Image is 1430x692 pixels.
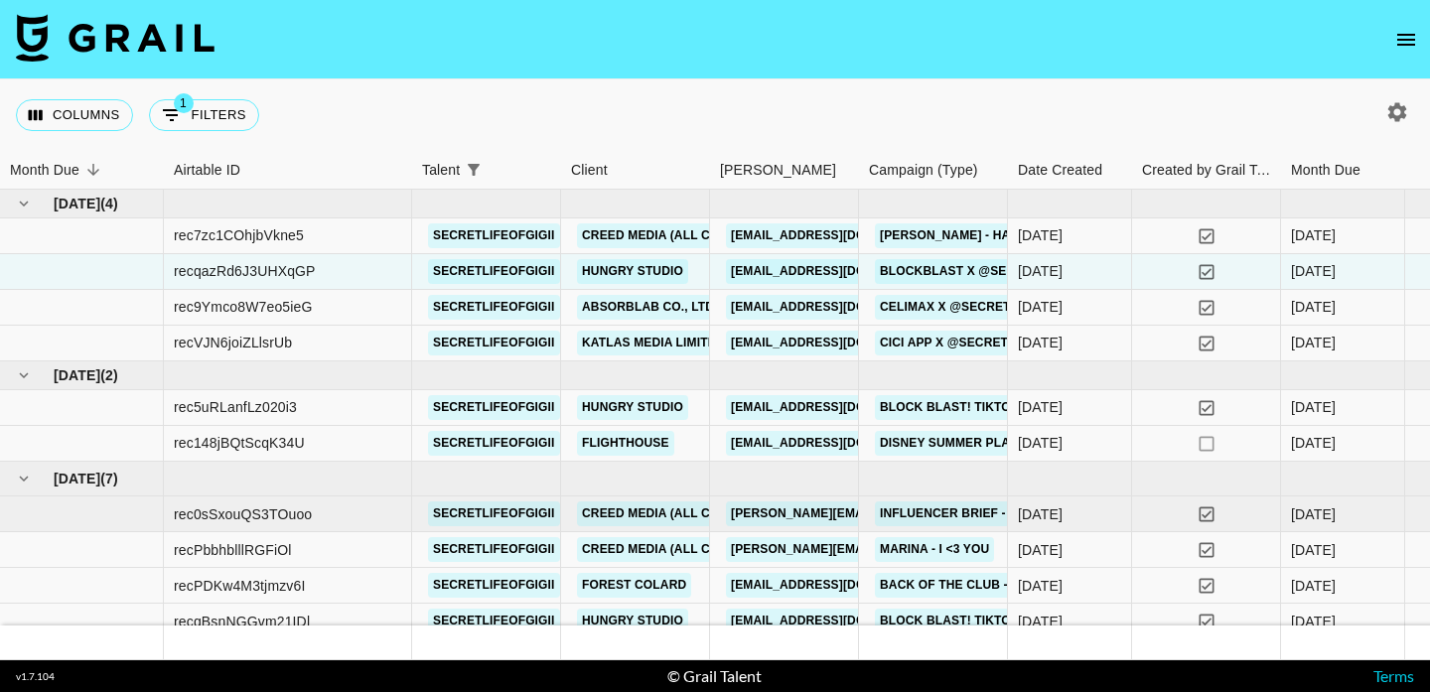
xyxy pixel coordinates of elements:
div: recPbbhblllRGFiOl [174,540,291,560]
div: Month Due [10,151,79,190]
a: [PERSON_NAME] - hardheaded [875,223,1084,248]
div: Jul '25 [1291,612,1336,631]
div: rec0sSxouQS3TOuoo [174,504,312,524]
span: ( 2 ) [100,365,118,385]
a: secretlifeofgigii [428,331,560,355]
div: Sep '25 [1291,297,1336,317]
div: Jul '25 [1291,540,1336,560]
div: Talent [422,151,460,190]
div: Campaign (Type) [859,151,1008,190]
a: CiCi App x @secretlifeofgigii [875,331,1085,355]
a: [EMAIL_ADDRESS][DOMAIN_NAME] [726,609,948,633]
span: ( 7 ) [100,469,118,488]
a: [PERSON_NAME][EMAIL_ADDRESS][DOMAIN_NAME] [726,537,1050,562]
a: Hungry Studio [577,609,688,633]
button: hide children [10,465,38,492]
div: Airtable ID [164,151,412,190]
div: Sep '25 [1291,261,1336,281]
a: secretlifeofgigii [428,609,560,633]
div: 20/08/2025 [1018,397,1063,417]
div: 24/07/2025 [1018,504,1063,524]
div: [PERSON_NAME] [720,151,836,190]
div: rec9Ymco8W7eo5ieG [174,297,313,317]
a: [EMAIL_ADDRESS][DOMAIN_NAME] [726,223,948,248]
a: BACK OF THE CLUB - KWN [875,573,1045,598]
a: Disney Summer Playlist Campaign [875,431,1117,456]
div: 1 active filter [460,156,488,184]
a: Creed Media (All Campaigns) [577,223,784,248]
div: 15/07/2025 [1018,612,1063,631]
a: secretlifeofgigii [428,431,560,456]
a: Hungry Studio [577,395,688,420]
a: [EMAIL_ADDRESS][DOMAIN_NAME] [726,395,948,420]
div: 24/07/2025 [1018,540,1063,560]
button: Sort [488,156,515,184]
div: © Grail Talent [667,666,762,686]
a: [EMAIL_ADDRESS][DOMAIN_NAME] [726,331,948,355]
a: Hungry Studio [577,259,688,284]
a: secretlifeofgigii [428,295,560,320]
a: [EMAIL_ADDRESS][DOMAIN_NAME] [726,573,948,598]
div: rec7zc1COhjbVkne5 [174,225,304,245]
a: secretlifeofgigii [428,259,560,284]
a: Influencer Brief - [PERSON_NAME] - I <3 YOU [875,501,1178,526]
a: Creed Media (All Campaigns) [577,537,784,562]
div: Sep '25 [1291,225,1336,245]
div: recqazRd6J3UHXqGP [174,261,316,281]
a: secretlifeofgigii [428,395,560,420]
span: [DATE] [54,469,100,488]
div: 08/07/2025 [1018,576,1063,596]
a: secretlifeofgigii [428,537,560,562]
div: 22/09/2025 [1018,297,1063,317]
span: [DATE] [54,194,100,213]
div: 30/09/2025 [1018,261,1063,281]
div: Month Due [1281,151,1405,190]
div: Month Due [1291,151,1360,190]
span: 1 [174,93,194,113]
a: secretlifeofgigii [428,223,560,248]
button: Sort [79,156,107,184]
div: Airtable ID [174,151,240,190]
button: hide children [10,361,38,389]
a: secretlifeofgigii [428,573,560,598]
img: Grail Talent [16,14,214,62]
span: [DATE] [54,365,100,385]
div: recqBsnNGGvm21IDl [174,612,310,631]
a: Creed Media (All Campaigns) [577,501,784,526]
div: Talent [412,151,561,190]
div: 16/09/2025 [1018,333,1063,352]
button: Select columns [16,99,133,131]
div: Date Created [1018,151,1102,190]
div: Aug '25 [1291,433,1336,453]
div: Created by Grail Team [1132,151,1281,190]
a: Celimax x @secretlifeofgigii [875,295,1088,320]
div: Booker [710,151,859,190]
a: Marina - I <3 YOU [875,537,994,562]
div: Client [561,151,710,190]
button: Show filters [460,156,488,184]
a: [EMAIL_ADDRESS][DOMAIN_NAME] [726,295,948,320]
a: ABSORBLAB Co., Ltd [577,295,719,320]
div: Aug '25 [1291,397,1336,417]
div: 23/08/2025 [1018,433,1063,453]
a: Terms [1373,666,1414,685]
div: v 1.7.104 [16,670,55,683]
a: secretlifeofgigii [428,501,560,526]
div: Jul '25 [1291,504,1336,524]
div: Sep '25 [1291,333,1336,352]
a: [EMAIL_ADDRESS][DOMAIN_NAME] [726,259,948,284]
a: BlockBlast x @secretlifeofgigii [DATE] [875,259,1161,284]
div: rec5uRLanfLz020i3 [174,397,297,417]
div: recPDKw4M3tjmzv6I [174,576,305,596]
div: Client [571,151,608,190]
div: 24/09/2025 [1018,225,1063,245]
div: Date Created [1008,151,1132,190]
div: Campaign (Type) [869,151,978,190]
span: ( 4 ) [100,194,118,213]
div: Jul '25 [1291,576,1336,596]
button: open drawer [1386,20,1426,60]
div: Created by Grail Team [1142,151,1277,190]
a: KATLAS MEDIA LIMITED [577,331,730,355]
a: Forest Colard [577,573,691,598]
button: hide children [10,190,38,217]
